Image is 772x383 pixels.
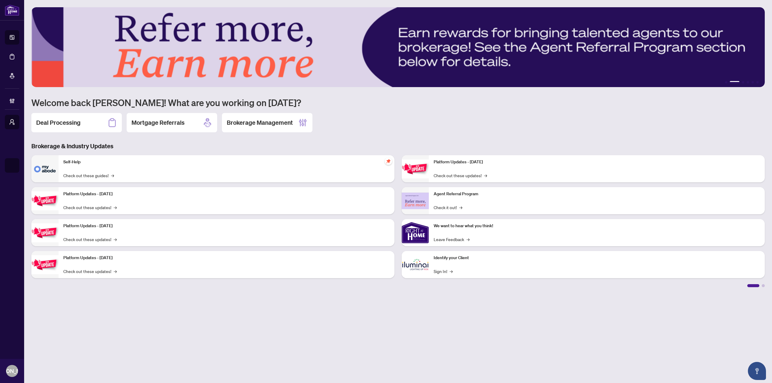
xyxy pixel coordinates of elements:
[31,191,59,210] img: Platform Updates - September 16, 2025
[434,204,462,211] a: Check it out!→
[434,268,453,275] a: Sign In!→
[31,155,59,182] img: Self-Help
[31,7,765,87] img: Slide 1
[725,81,727,83] button: 1
[9,119,15,125] span: user-switch
[434,172,487,179] a: Check out these updates!→
[63,204,117,211] a: Check out these updates!→
[63,268,117,275] a: Check out these updates!→
[434,236,470,243] a: Leave Feedback→
[730,81,739,83] button: 2
[402,251,429,278] img: Identify your Client
[31,142,765,150] h3: Brokerage & Industry Updates
[748,362,766,380] button: Open asap
[36,118,81,127] h2: Deal Processing
[434,255,760,261] p: Identify your Client
[31,255,59,274] img: Platform Updates - July 8, 2025
[484,172,487,179] span: →
[434,223,760,229] p: We want to hear what you think!
[63,191,390,197] p: Platform Updates - [DATE]
[63,223,390,229] p: Platform Updates - [DATE]
[114,268,117,275] span: →
[434,159,760,165] p: Platform Updates - [DATE]
[63,255,390,261] p: Platform Updates - [DATE]
[5,5,19,16] img: logo
[402,193,429,209] img: Agent Referral Program
[751,81,754,83] button: 5
[63,172,114,179] a: Check out these guides!→
[747,81,749,83] button: 4
[434,191,760,197] p: Agent Referral Program
[385,158,392,165] span: pushpin
[742,81,744,83] button: 3
[131,118,185,127] h2: Mortgage Referrals
[402,159,429,178] img: Platform Updates - June 23, 2025
[63,236,117,243] a: Check out these updates!→
[111,172,114,179] span: →
[114,204,117,211] span: →
[450,268,453,275] span: →
[31,97,765,108] h1: Welcome back [PERSON_NAME]! What are you working on [DATE]?
[756,81,759,83] button: 6
[31,223,59,242] img: Platform Updates - July 21, 2025
[114,236,117,243] span: →
[467,236,470,243] span: →
[227,118,293,127] h2: Brokerage Management
[63,159,390,165] p: Self-Help
[459,204,462,211] span: →
[402,219,429,246] img: We want to hear what you think!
